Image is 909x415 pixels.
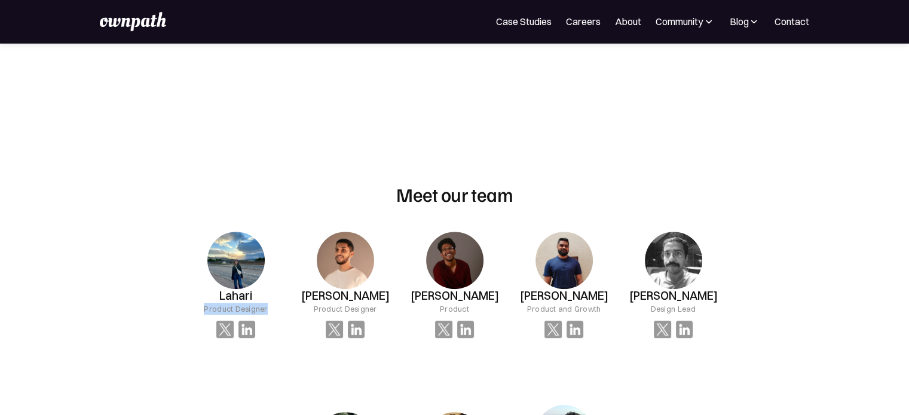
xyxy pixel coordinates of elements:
[204,303,267,315] div: Product Designer
[313,303,377,315] div: Product Designer
[729,14,748,29] div: Blog
[527,303,601,315] div: Product and Growth
[629,289,718,303] h3: [PERSON_NAME]
[615,14,641,29] a: About
[396,183,513,205] h2: Meet our team
[656,14,715,29] div: Community
[301,289,390,303] h3: [PERSON_NAME]
[219,289,252,303] h3: Lahari
[440,303,469,315] div: Product
[656,14,703,29] div: Community
[729,14,760,29] div: Blog
[775,14,809,29] a: Contact
[566,14,601,29] a: Careers
[496,14,552,29] a: Case Studies
[520,289,608,303] h3: [PERSON_NAME]
[651,303,696,315] div: Design Lead
[411,289,499,303] h3: [PERSON_NAME]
